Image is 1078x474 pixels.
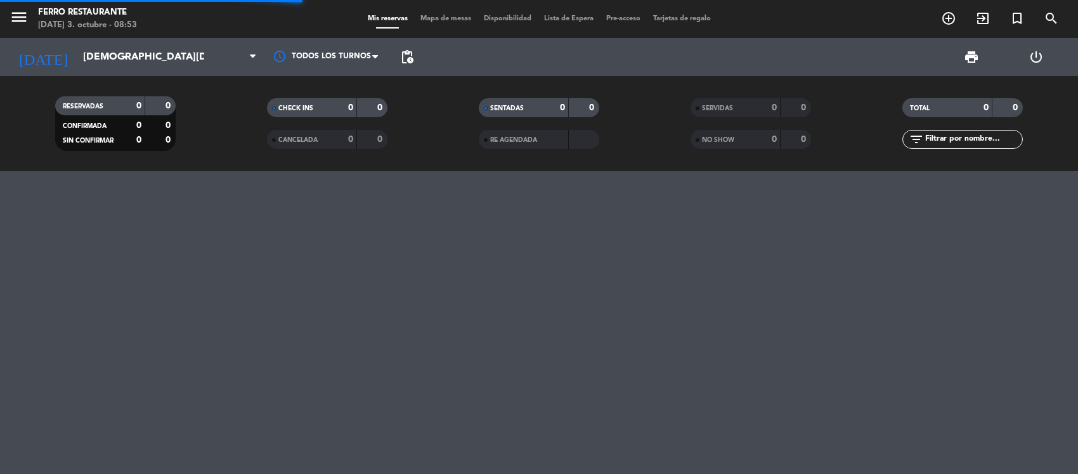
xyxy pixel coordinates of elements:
i: menu [10,8,29,27]
span: Pre-acceso [600,15,647,22]
span: CHECK INS [278,105,313,112]
strong: 0 [166,136,173,144]
strong: 0 [560,103,565,112]
span: pending_actions [399,49,415,65]
span: SENTADAS [490,105,524,112]
strong: 0 [772,103,777,112]
i: filter_list [909,132,924,147]
div: LOG OUT [1004,38,1068,76]
div: Ferro Restaurante [38,6,137,19]
span: Disponibilidad [477,15,538,22]
strong: 0 [984,103,989,112]
i: exit_to_app [975,11,990,26]
span: RE AGENDADA [490,137,537,143]
input: Filtrar por nombre... [924,132,1022,146]
strong: 0 [801,135,808,144]
span: Lista de Espera [538,15,600,22]
span: Mis reservas [361,15,414,22]
strong: 0 [589,103,597,112]
strong: 0 [136,101,141,110]
strong: 0 [772,135,777,144]
strong: 0 [348,103,353,112]
strong: 0 [377,135,385,144]
strong: 0 [348,135,353,144]
i: search [1044,11,1059,26]
span: Mapa de mesas [414,15,477,22]
i: turned_in_not [1010,11,1025,26]
strong: 0 [136,136,141,144]
span: TOTAL [910,105,930,112]
span: CONFIRMADA [63,123,107,129]
button: menu [10,8,29,31]
strong: 0 [136,121,141,130]
span: RESERVADAS [63,103,103,110]
strong: 0 [1013,103,1020,112]
strong: 0 [377,103,385,112]
div: [DATE] 3. octubre - 08:53 [38,19,137,32]
i: [DATE] [10,43,77,71]
span: SERVIDAS [702,105,733,112]
i: power_settings_new [1029,49,1044,65]
strong: 0 [166,121,173,130]
i: add_circle_outline [941,11,956,26]
strong: 0 [801,103,808,112]
span: print [964,49,979,65]
span: Tarjetas de regalo [647,15,717,22]
span: CANCELADA [278,137,318,143]
span: SIN CONFIRMAR [63,138,114,144]
i: arrow_drop_down [118,49,133,65]
span: NO SHOW [702,137,734,143]
strong: 0 [166,101,173,110]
